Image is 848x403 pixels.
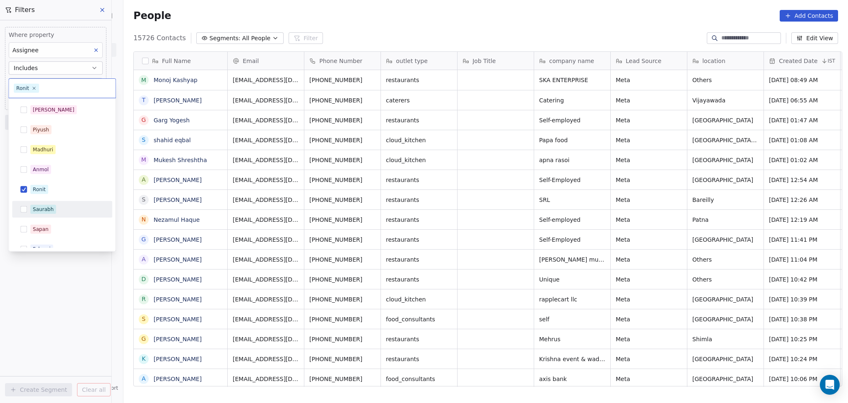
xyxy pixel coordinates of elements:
[33,245,51,253] div: Falguni
[16,85,29,92] div: Ronit
[33,146,53,153] div: Madhuri
[33,166,48,173] div: Anmol
[33,186,46,193] div: Ronit
[33,206,53,213] div: Saurabh
[33,106,74,114] div: [PERSON_NAME]
[33,226,48,233] div: Sapan
[12,102,112,357] div: Suggestions
[33,126,49,134] div: Piyush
